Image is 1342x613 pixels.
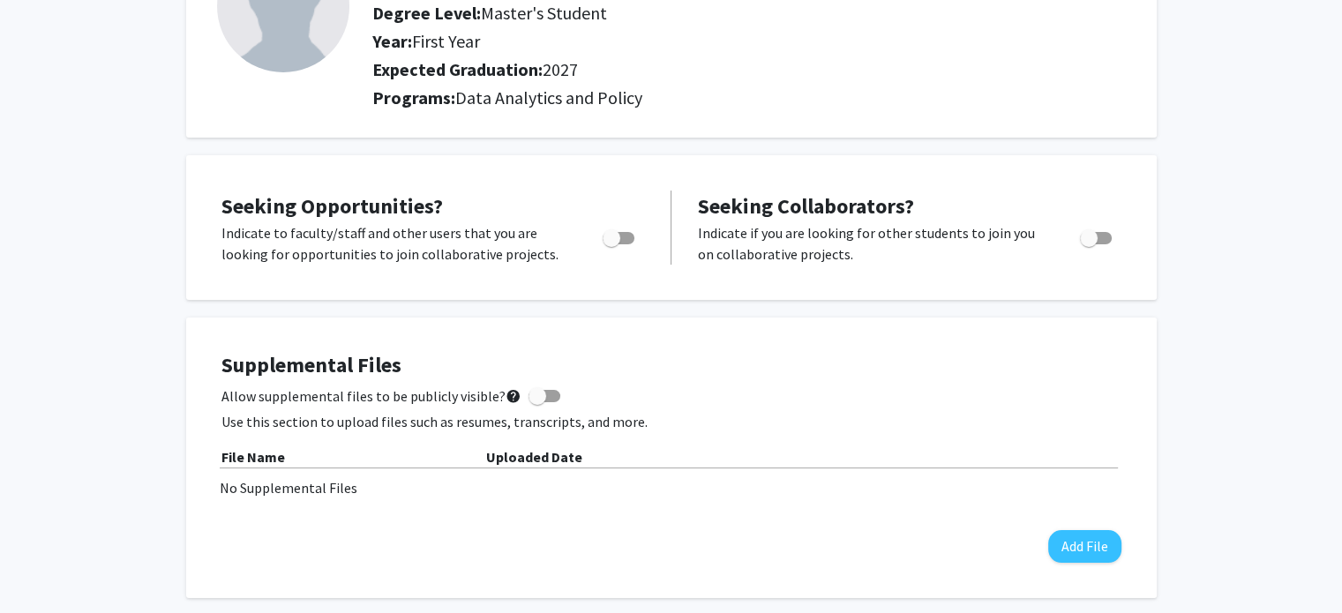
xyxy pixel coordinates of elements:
h4: Supplemental Files [221,353,1121,378]
b: Uploaded Date [486,448,582,466]
span: Allow supplemental files to be publicly visible? [221,385,521,407]
p: Use this section to upload files such as resumes, transcripts, and more. [221,411,1121,432]
span: First Year [412,30,480,52]
div: No Supplemental Files [220,477,1123,498]
span: Master's Student [481,2,607,24]
p: Indicate if you are looking for other students to join you on collaborative projects. [698,222,1046,265]
div: Toggle [1073,222,1121,249]
span: Seeking Opportunities? [221,192,443,220]
span: Data Analytics and Policy [455,86,642,108]
h2: Programs: [372,87,1125,108]
iframe: Chat [13,534,75,600]
span: Seeking Collaborators? [698,192,914,220]
span: 2027 [543,58,578,80]
h2: Year: [372,31,973,52]
h2: Expected Graduation: [372,59,973,80]
div: Toggle [596,222,644,249]
b: File Name [221,448,285,466]
h2: Degree Level: [372,3,973,24]
p: Indicate to faculty/staff and other users that you are looking for opportunities to join collabor... [221,222,569,265]
button: Add File [1048,530,1121,563]
mat-icon: help [506,385,521,407]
